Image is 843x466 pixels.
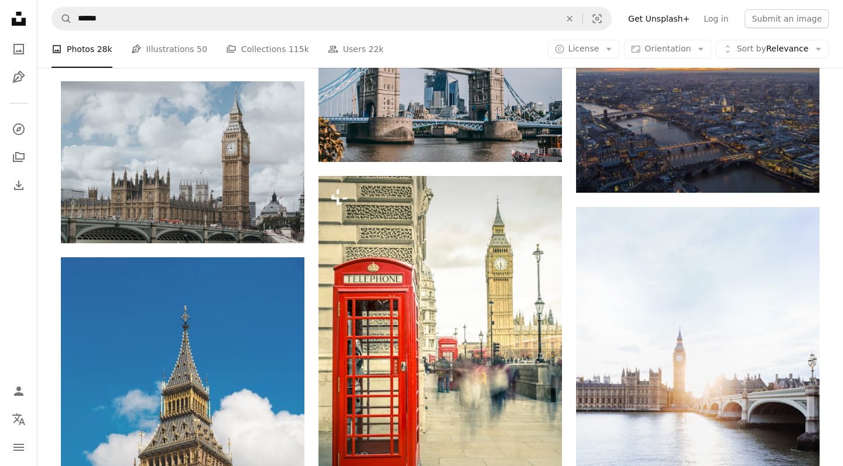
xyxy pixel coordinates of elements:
[7,408,30,431] button: Language
[621,9,697,28] a: Get Unsplash+
[548,40,620,58] button: License
[716,40,829,58] button: Sort byRelevance
[7,436,30,459] button: Menu
[7,37,30,61] a: Photos
[7,7,30,33] a: Home — Unsplash
[131,30,207,68] a: Illustrations 50
[328,30,384,68] a: Users 22k
[52,8,72,30] button: Search Unsplash
[583,8,611,30] button: Visual search
[576,31,820,193] img: aerial view photography of the city
[318,75,562,86] a: London Bridge, London
[289,43,309,56] span: 115k
[745,9,829,28] button: Submit an image
[7,174,30,197] a: Download History
[557,8,582,30] button: Clear
[736,43,808,55] span: Relevance
[368,43,383,56] span: 22k
[7,146,30,169] a: Collections
[197,43,207,56] span: 50
[61,446,304,457] a: Big Ben, London
[7,379,30,403] a: Log in / Sign up
[7,118,30,141] a: Explore
[7,65,30,89] a: Illustrations
[226,30,309,68] a: Collections 115k
[624,40,711,58] button: Orientation
[697,9,735,28] a: Log in
[568,44,599,53] span: License
[576,384,820,395] a: Elizabeth Tower, London
[736,44,766,53] span: Sort by
[576,106,820,117] a: aerial view photography of the city
[61,157,304,167] a: Big Ben, London
[645,44,691,53] span: Orientation
[52,7,612,30] form: Find visuals sitewide
[61,81,304,243] img: Big Ben, London
[318,353,562,364] a: The iconic british old red telephone box with the Big Ben at background in the center of London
